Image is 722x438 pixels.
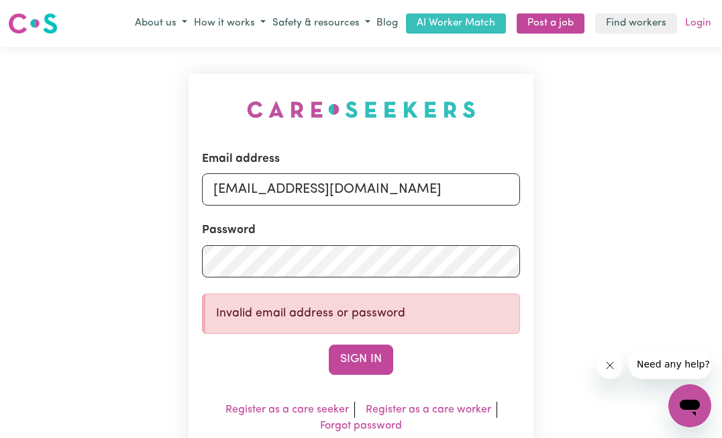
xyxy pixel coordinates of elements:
a: Register as a care seeker [225,404,349,415]
a: Forgot password [320,421,402,431]
button: Safety & resources [269,13,374,35]
a: Careseekers logo [8,8,58,39]
img: Careseekers logo [8,11,58,36]
input: Email address [202,173,520,206]
a: AI Worker Match [406,13,506,34]
a: Register as a care worker [366,404,491,415]
button: About us [132,13,191,35]
button: How it works [191,13,269,35]
p: Invalid email address or password [216,305,509,322]
label: Password [202,222,256,239]
label: Email address [202,150,280,168]
a: Find workers [595,13,677,34]
iframe: Message from company [629,349,711,379]
button: Sign In [329,345,393,374]
a: Blog [374,13,401,34]
iframe: Button to launch messaging window [668,384,711,427]
iframe: Close message [597,352,623,379]
a: Login [682,13,714,34]
a: Post a job [517,13,584,34]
